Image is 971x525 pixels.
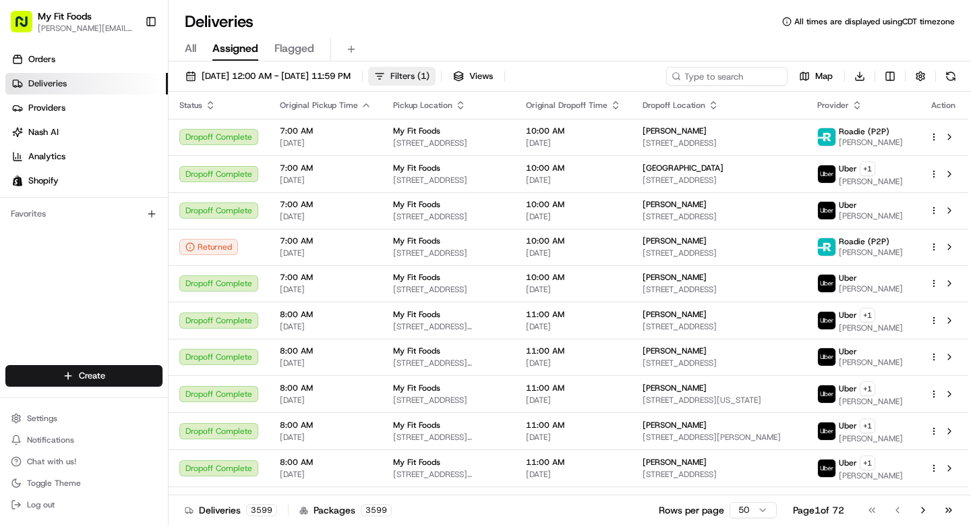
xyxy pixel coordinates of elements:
[35,87,223,101] input: Clear
[526,126,621,136] span: 10:00 AM
[643,211,796,222] span: [STREET_ADDRESS]
[185,40,196,57] span: All
[28,102,65,114] span: Providers
[79,370,105,382] span: Create
[469,70,493,82] span: Views
[526,309,621,320] span: 11:00 AM
[280,493,372,504] span: 8:00 AM
[839,163,857,174] span: Uber
[5,495,163,514] button: Log out
[839,470,903,481] span: [PERSON_NAME]
[280,469,372,480] span: [DATE]
[280,248,372,258] span: [DATE]
[393,248,504,258] span: [STREET_ADDRESS]
[28,78,67,90] span: Deliveries
[393,126,440,136] span: My Fit Foods
[368,67,436,86] button: Filters(1)
[393,175,504,186] span: [STREET_ADDRESS]
[839,126,889,137] span: Roadie (P2P)
[839,176,903,187] span: [PERSON_NAME]
[13,129,38,153] img: 1736555255976-a54dd68f-1ca7-489b-9aae-adbdc363a1c4
[643,138,796,148] span: [STREET_ADDRESS]
[280,432,372,443] span: [DATE]
[643,236,707,246] span: [PERSON_NAME]
[526,272,621,283] span: 10:00 AM
[28,175,59,187] span: Shopify
[280,100,358,111] span: Original Pickup Time
[860,418,875,433] button: +1
[839,357,903,368] span: [PERSON_NAME]
[179,67,357,86] button: [DATE] 12:00 AM - [DATE] 11:59 PM
[393,284,504,295] span: [STREET_ADDRESS]
[280,395,372,406] span: [DATE]
[299,503,392,517] div: Packages
[526,346,621,356] span: 11:00 AM
[643,248,796,258] span: [STREET_ADDRESS]
[526,469,621,480] span: [DATE]
[28,53,55,65] span: Orders
[526,358,621,368] span: [DATE]
[280,457,372,468] span: 8:00 AM
[393,469,504,480] span: [STREET_ADDRESS][PERSON_NAME]
[274,40,314,57] span: Flagged
[526,211,621,222] span: [DATE]
[526,248,621,258] span: [DATE]
[179,239,238,255] div: Returned
[393,346,440,356] span: My Fit Foods
[643,358,796,368] span: [STREET_ADDRESS]
[5,452,163,471] button: Chat with us!
[13,54,245,76] p: Welcome 👋
[839,396,903,407] span: [PERSON_NAME]
[280,199,372,210] span: 7:00 AM
[666,67,788,86] input: Type to search
[818,165,835,183] img: uber-new-logo.jpeg
[839,458,857,468] span: Uber
[393,321,504,332] span: [STREET_ADDRESS][PERSON_NAME]
[5,365,163,387] button: Create
[5,170,168,192] a: Shopify
[393,358,504,368] span: [STREET_ADDRESS][PERSON_NAME]
[643,432,796,443] span: [STREET_ADDRESS][PERSON_NAME]
[643,457,707,468] span: [PERSON_NAME]
[643,420,707,431] span: [PERSON_NAME]
[793,503,844,517] div: Page 1 of 72
[12,175,23,186] img: Shopify logo
[818,202,835,219] img: uber-new-logo.jpeg
[818,422,835,440] img: uber-new-logo.jpeg
[793,67,839,86] button: Map
[839,383,857,394] span: Uber
[280,321,372,332] span: [DATE]
[38,23,134,34] button: [PERSON_NAME][EMAIL_ADDRESS][DOMAIN_NAME]
[417,70,430,82] span: ( 1 )
[5,121,168,143] a: Nash AI
[643,100,705,111] span: Dropoff Location
[860,161,875,176] button: +1
[280,383,372,393] span: 8:00 AM
[526,395,621,406] span: [DATE]
[643,199,707,210] span: [PERSON_NAME]
[202,70,351,82] span: [DATE] 12:00 AM - [DATE] 11:59 PM
[526,321,621,332] span: [DATE]
[361,504,392,516] div: 3599
[280,175,372,186] span: [DATE]
[860,308,875,323] button: +1
[280,284,372,295] span: [DATE]
[38,9,92,23] button: My Fit Foods
[839,283,903,294] span: [PERSON_NAME]
[818,312,835,329] img: uber-new-logo.jpeg
[8,190,109,215] a: 📗Knowledge Base
[643,126,707,136] span: [PERSON_NAME]
[280,126,372,136] span: 7:00 AM
[393,138,504,148] span: [STREET_ADDRESS]
[393,199,440,210] span: My Fit Foods
[818,348,835,366] img: uber-new-logo.jpeg
[5,431,163,449] button: Notifications
[46,129,221,142] div: Start new chat
[839,211,903,221] span: [PERSON_NAME]
[393,493,440,504] span: My Fit Foods
[5,5,140,38] button: My Fit Foods[PERSON_NAME][EMAIL_ADDRESS][DOMAIN_NAME]
[643,469,796,480] span: [STREET_ADDRESS]
[229,133,245,149] button: Start new chat
[643,284,796,295] span: [STREET_ADDRESS]
[526,432,621,443] span: [DATE]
